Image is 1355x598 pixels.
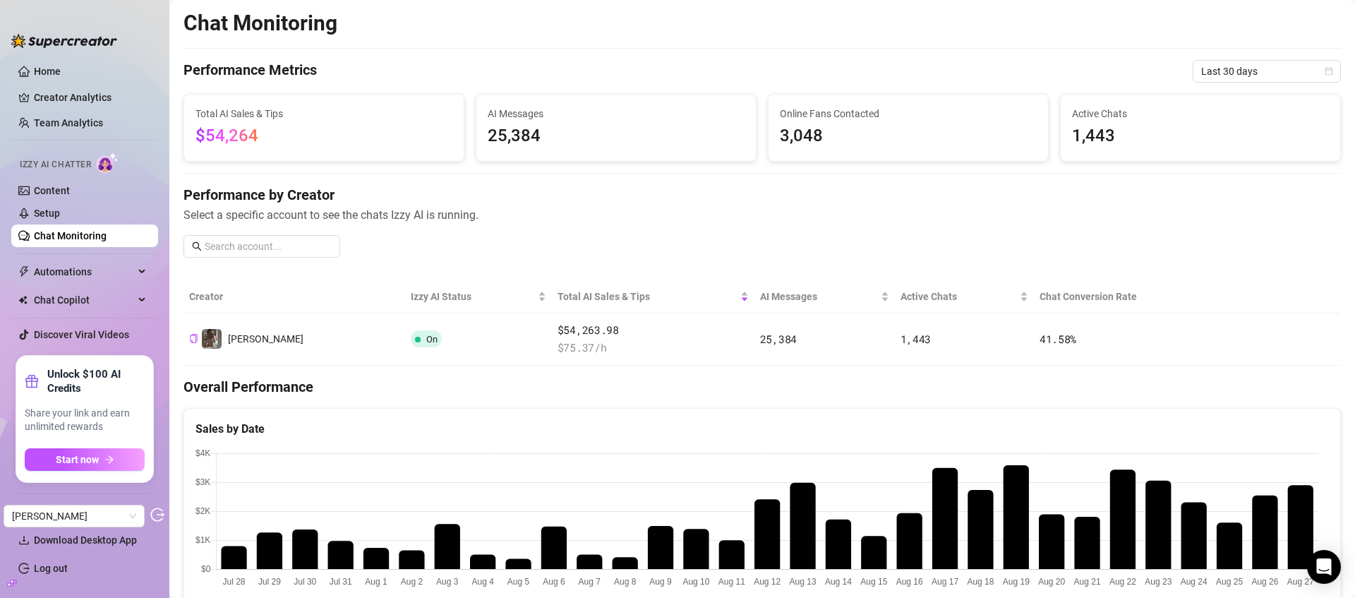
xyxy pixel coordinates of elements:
a: Creator Analytics [34,86,147,109]
a: Home [34,66,61,77]
span: 41.58 % [1040,332,1076,346]
span: calendar [1325,67,1333,76]
span: 1,443 [901,332,932,346]
span: Online Fans Contacted [780,106,1037,121]
span: Total AI Sales & Tips [558,289,737,304]
span: Automations [34,261,134,283]
span: $54,263.98 [558,322,749,339]
span: $ 75.37 /h [558,340,749,357]
span: Izzy AI Chatter [20,158,91,172]
a: Chat Monitoring [34,230,107,241]
h4: Performance Metrics [183,60,317,83]
span: copy [189,334,198,343]
h4: Overall Performance [183,377,1341,397]
span: Select a specific account to see the chats Izzy AI is running. [183,206,1341,224]
span: 3,048 [780,123,1037,150]
span: AI Messages [488,106,745,121]
img: Felicity [202,329,222,349]
a: Log out [34,563,68,574]
th: Izzy AI Status [405,280,552,313]
span: build [7,578,17,588]
span: Start now [56,454,99,465]
div: Sales by Date [195,420,1329,438]
span: Share your link and earn unlimited rewards [25,407,145,434]
span: Felicity Smaok [12,506,136,527]
div: Open Intercom Messenger [1307,550,1341,584]
span: 25,384 [488,123,745,150]
span: Active Chats [1072,106,1329,121]
span: thunderbolt [18,266,30,277]
img: Chat Copilot [18,295,28,305]
span: Chat Copilot [34,289,134,311]
span: Active Chats [901,289,1017,304]
th: Chat Conversion Rate [1034,280,1225,313]
img: AI Chatter [97,153,119,173]
span: Last 30 days [1201,61,1332,82]
span: $54,264 [195,126,258,145]
span: On [426,334,438,345]
span: search [192,241,202,251]
th: Creator [183,280,405,313]
span: 1,443 [1072,123,1329,150]
th: Active Chats [895,280,1034,313]
h2: Chat Monitoring [183,10,337,37]
button: Copy Creator ID [189,334,198,345]
span: 25,384 [760,332,797,346]
a: Setup [34,208,60,219]
input: Search account... [205,239,332,254]
th: AI Messages [754,280,895,313]
a: Discover Viral Videos [34,329,129,340]
span: [PERSON_NAME] [228,333,303,345]
strong: Unlock $100 AI Credits [47,367,145,395]
span: arrow-right [104,455,114,465]
span: Total AI Sales & Tips [195,106,452,121]
button: Start nowarrow-right [25,448,145,471]
span: logout [150,508,164,522]
h4: Performance by Creator [183,185,1341,205]
span: gift [25,374,39,388]
a: Team Analytics [34,117,103,128]
span: Download Desktop App [34,534,137,546]
span: download [18,534,30,546]
th: Total AI Sales & Tips [552,280,754,313]
span: AI Messages [760,289,878,304]
a: Content [34,185,70,196]
img: logo-BBDzfeDw.svg [11,34,117,48]
span: Izzy AI Status [411,289,535,304]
